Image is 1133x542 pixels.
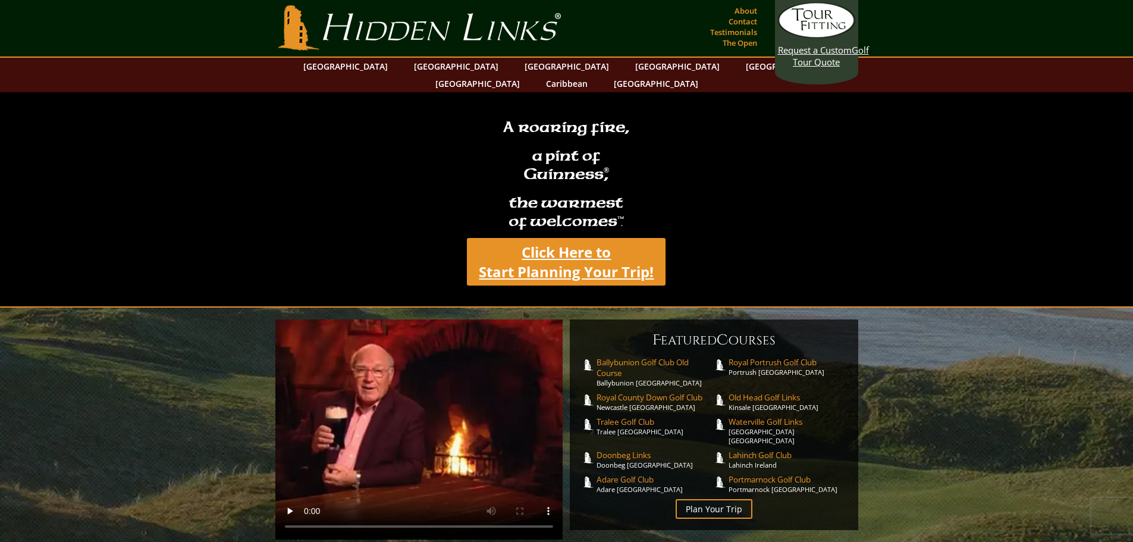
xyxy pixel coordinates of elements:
[495,113,637,238] h2: A roaring fire, a pint of Guinness , the warmest of welcomesâ„¢.
[729,450,846,460] span: Lahinch Golf Club
[597,357,714,387] a: Ballybunion Golf Club Old CourseBallybunion [GEOGRAPHIC_DATA]
[597,392,714,412] a: Royal County Down Golf ClubNewcastle [GEOGRAPHIC_DATA]
[729,450,846,469] a: Lahinch Golf ClubLahinch Ireland
[729,474,846,485] span: Portmarnock Golf Club
[732,2,760,19] a: About
[740,58,836,75] a: [GEOGRAPHIC_DATA]
[597,474,714,494] a: Adare Golf ClubAdare [GEOGRAPHIC_DATA]
[582,331,846,350] h6: eatured ourses
[652,331,661,350] span: F
[717,331,729,350] span: C
[720,35,760,51] a: The Open
[408,58,504,75] a: [GEOGRAPHIC_DATA]
[729,357,846,368] span: Royal Portrush Golf Club
[597,474,714,485] span: Adare Golf Club
[778,44,852,56] span: Request a Custom
[540,75,594,92] a: Caribbean
[729,416,846,427] span: Waterville Golf Links
[729,474,846,494] a: Portmarnock Golf ClubPortmarnock [GEOGRAPHIC_DATA]
[729,392,846,403] span: Old Head Golf Links
[608,75,704,92] a: [GEOGRAPHIC_DATA]
[597,416,714,436] a: Tralee Golf ClubTralee [GEOGRAPHIC_DATA]
[467,238,666,286] a: Click Here toStart Planning Your Trip!
[297,58,394,75] a: [GEOGRAPHIC_DATA]
[729,392,846,412] a: Old Head Golf LinksKinsale [GEOGRAPHIC_DATA]
[597,450,714,469] a: Doonbeg LinksDoonbeg [GEOGRAPHIC_DATA]
[729,357,846,377] a: Royal Portrush Golf ClubPortrush [GEOGRAPHIC_DATA]
[597,450,714,460] span: Doonbeg Links
[729,416,846,445] a: Waterville Golf Links[GEOGRAPHIC_DATA] [GEOGRAPHIC_DATA]
[597,357,714,378] span: Ballybunion Golf Club Old Course
[707,24,760,40] a: Testimonials
[778,2,855,68] a: Request a CustomGolf Tour Quote
[726,13,760,30] a: Contact
[676,499,752,519] a: Plan Your Trip
[597,392,714,403] span: Royal County Down Golf Club
[629,58,726,75] a: [GEOGRAPHIC_DATA]
[597,416,714,427] span: Tralee Golf Club
[519,58,615,75] a: [GEOGRAPHIC_DATA]
[429,75,526,92] a: [GEOGRAPHIC_DATA]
